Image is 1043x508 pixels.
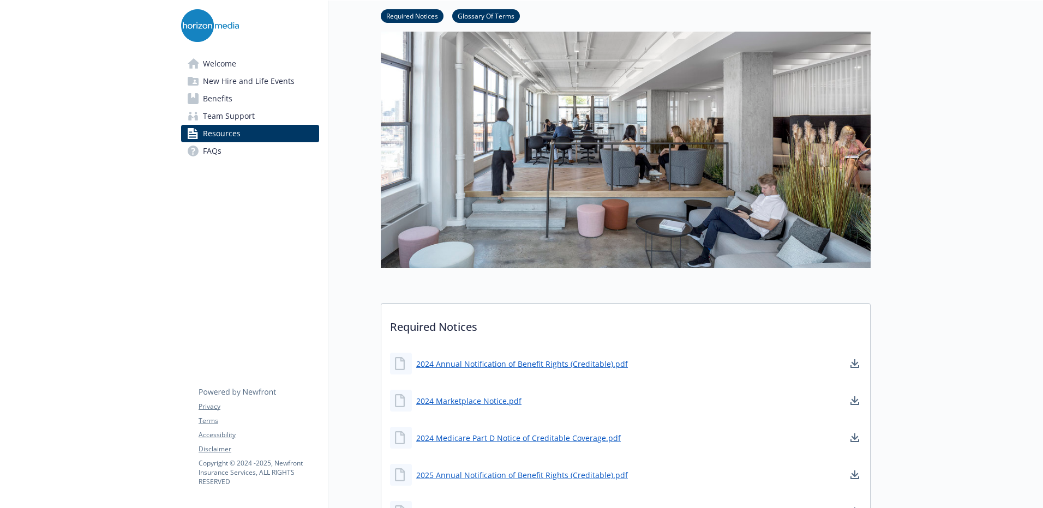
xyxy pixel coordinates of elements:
a: download document [848,468,861,481]
span: Benefits [203,90,232,107]
a: Team Support [181,107,319,125]
span: FAQs [203,142,221,160]
a: 2024 Marketplace Notice.pdf [416,395,521,407]
a: Privacy [199,402,319,412]
span: Team Support [203,107,255,125]
a: Welcome [181,55,319,72]
a: Benefits [181,90,319,107]
p: Required Notices [381,304,870,344]
a: Disclaimer [199,444,319,454]
a: 2024 Annual Notification of Benefit Rights (Creditable).pdf [416,358,628,370]
a: Glossary Of Terms [452,10,520,21]
p: Copyright © 2024 - 2025 , Newfront Insurance Services, ALL RIGHTS RESERVED [199,458,319,486]
a: Terms [199,416,319,426]
span: New Hire and Life Events [203,72,295,90]
a: 2024 Medicare Part D Notice of Creditable Coverage.pdf [416,432,621,444]
a: Required Notices [381,10,443,21]
a: 2025 Annual Notification of Benefit Rights (Creditable).pdf [416,469,628,481]
a: FAQs [181,142,319,160]
a: download document [848,394,861,407]
span: Welcome [203,55,236,72]
a: Accessibility [199,430,319,440]
a: download document [848,431,861,444]
a: New Hire and Life Events [181,72,319,90]
a: Resources [181,125,319,142]
a: download document [848,357,861,370]
span: Resources [203,125,241,142]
